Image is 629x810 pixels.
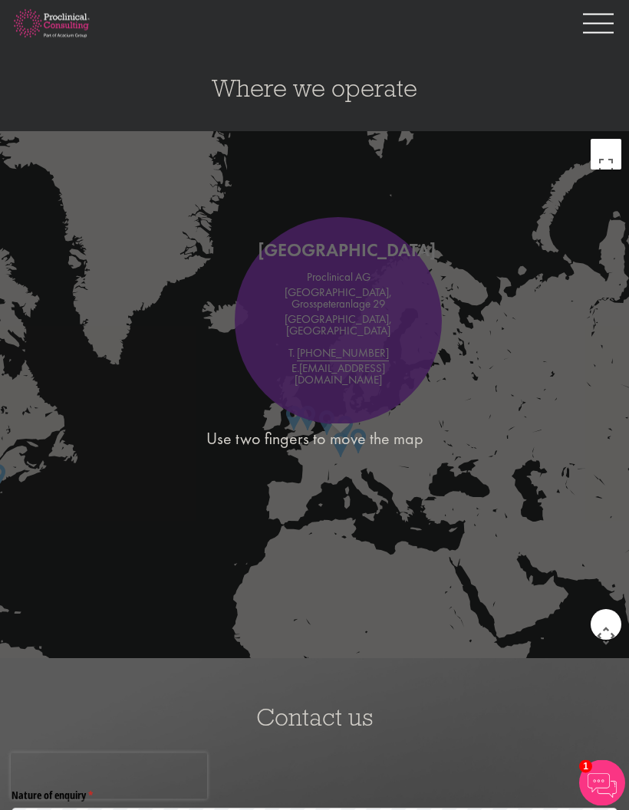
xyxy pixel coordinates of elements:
[11,753,207,799] iframe: reCAPTCHA
[258,348,419,360] p: T.
[295,361,385,388] a: [EMAIL_ADDRESS][DOMAIN_NAME]
[258,241,419,261] h2: [GEOGRAPHIC_DATA]
[178,133,251,145] a: Privacy Policy
[579,760,592,773] span: 1
[258,272,419,284] p: Proclinical AG
[258,364,419,387] p: E.
[12,705,617,730] h3: Contact us
[591,610,621,640] button: Map camera controls
[258,288,419,311] p: [GEOGRAPHIC_DATA], Grosspeteranlage 29
[591,140,621,170] button: Toggle fullscreen view
[12,784,617,804] label: Nature of enquiry
[258,314,419,337] p: [GEOGRAPHIC_DATA], [GEOGRAPHIC_DATA]
[579,760,625,806] img: Chatbot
